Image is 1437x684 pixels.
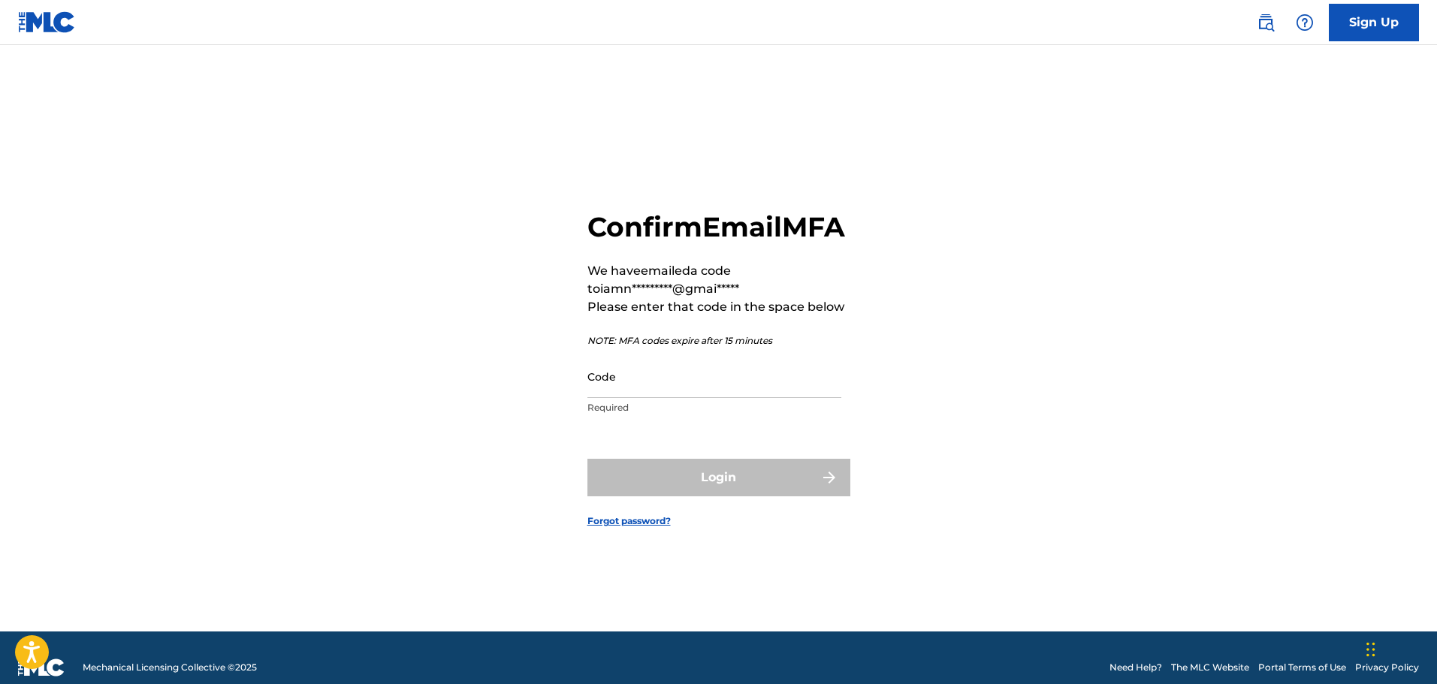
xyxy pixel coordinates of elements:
span: Mechanical Licensing Collective © 2025 [83,661,257,674]
img: logo [18,658,65,676]
p: NOTE: MFA codes expire after 15 minutes [587,334,850,348]
a: Privacy Policy [1355,661,1419,674]
img: search [1257,14,1275,32]
p: Please enter that code in the space below [587,298,850,316]
iframe: Chat Widget [1362,612,1437,684]
img: help [1296,14,1314,32]
a: Portal Terms of Use [1258,661,1346,674]
h2: Confirm Email MFA [587,210,850,244]
div: Drag [1366,627,1375,672]
a: Forgot password? [587,514,671,528]
a: The MLC Website [1171,661,1249,674]
a: Public Search [1251,8,1281,38]
a: Need Help? [1109,661,1162,674]
div: Help [1290,8,1320,38]
p: Required [587,401,841,414]
img: MLC Logo [18,11,76,33]
a: Sign Up [1329,4,1419,41]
